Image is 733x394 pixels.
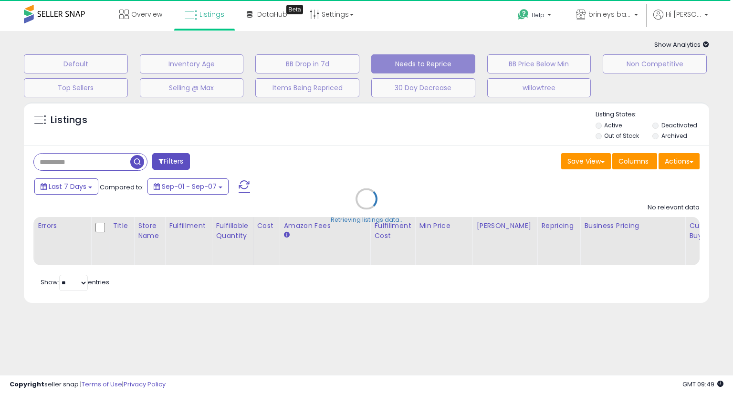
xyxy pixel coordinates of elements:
[588,10,631,19] span: brinleys bargains
[24,78,128,97] button: Top Sellers
[682,380,723,389] span: 2025-09-15 09:49 GMT
[10,380,166,389] div: seller snap | |
[255,78,359,97] button: Items Being Repriced
[82,380,122,389] a: Terms of Use
[654,40,709,49] span: Show Analytics
[24,54,128,73] button: Default
[331,216,402,224] div: Retrieving listings data..
[10,380,44,389] strong: Copyright
[517,9,529,21] i: Get Help
[131,10,162,19] span: Overview
[257,10,287,19] span: DataHub
[255,54,359,73] button: BB Drop in 7d
[653,10,708,31] a: Hi [PERSON_NAME]
[140,78,244,97] button: Selling @ Max
[532,11,545,19] span: Help
[140,54,244,73] button: Inventory Age
[371,78,475,97] button: 30 Day Decrease
[487,54,591,73] button: BB Price Below Min
[510,1,561,31] a: Help
[603,54,707,73] button: Non Competitive
[371,54,475,73] button: Needs to Reprice
[666,10,702,19] span: Hi [PERSON_NAME]
[286,5,303,14] div: Tooltip anchor
[487,78,591,97] button: willowtree
[124,380,166,389] a: Privacy Policy
[199,10,224,19] span: Listings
